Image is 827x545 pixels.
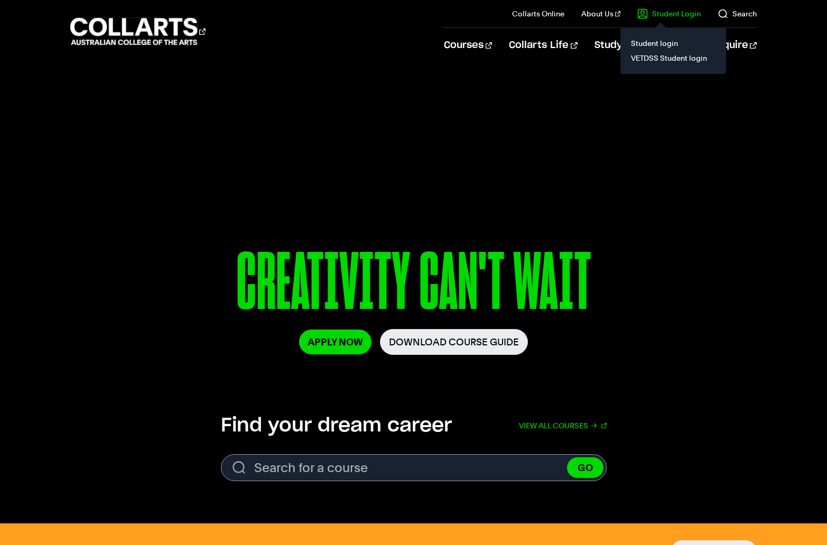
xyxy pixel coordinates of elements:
form: Search [221,454,607,481]
div: Go to homepage [70,16,206,46]
a: Download Course Guide [380,329,528,355]
a: Search [718,8,757,19]
a: Collarts Life [509,28,577,63]
a: Courses [444,28,492,63]
a: Student login [629,36,718,51]
a: Enquire [711,28,757,63]
a: Apply Now [299,330,371,354]
a: Collarts Online [512,8,564,19]
a: About Us [581,8,620,19]
a: VETDSS Student login [629,51,718,65]
input: Search for a course [221,454,607,481]
a: Study Information [594,28,694,63]
h2: Find your dream career [221,414,452,437]
a: Student Login [637,8,701,19]
p: CREATIVITY CAN'T WAIT [104,242,724,329]
a: View all courses [519,414,607,437]
button: GO [567,457,603,478]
